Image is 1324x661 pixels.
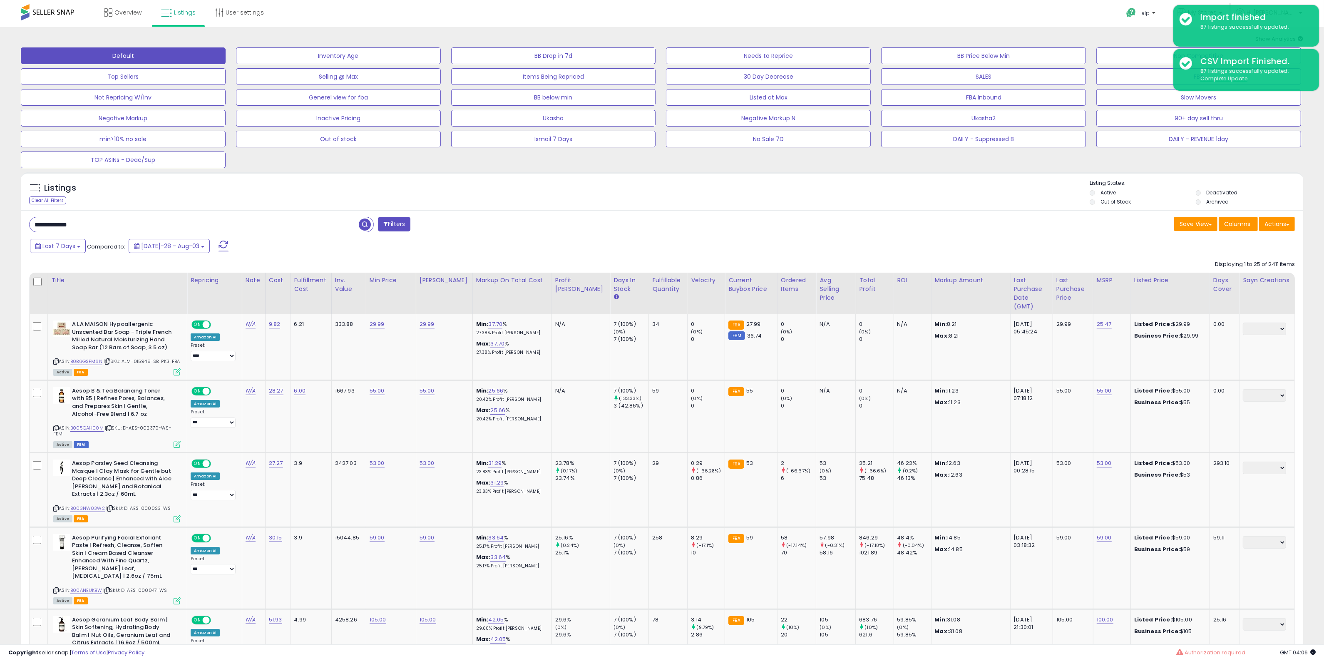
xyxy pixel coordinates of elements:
[1056,387,1087,395] div: 55.00
[246,276,262,285] div: Note
[781,534,816,542] div: 58
[246,616,256,624] a: N/A
[820,387,849,395] div: N/A
[691,328,703,335] small: (0%)
[614,321,648,328] div: 7 (100%)
[1134,460,1203,467] div: $53.00
[1096,89,1301,106] button: Slow Movers
[210,460,223,467] span: OFF
[476,407,545,422] div: %
[246,387,256,395] a: N/A
[728,321,744,330] small: FBA
[70,425,104,432] a: B005QAH00M
[53,460,70,476] img: 31B92W4huNL._SL40_.jpg
[1014,534,1046,549] div: [DATE] 03:18:32
[53,441,72,448] span: All listings currently available for purchase on Amazon
[53,387,181,447] div: ASIN:
[210,388,223,395] span: OFF
[747,332,762,340] span: 36.74
[488,534,504,542] a: 33.64
[781,328,792,335] small: (0%)
[820,475,855,482] div: 53
[488,616,504,624] a: 42.05
[897,276,928,285] div: ROI
[781,460,816,467] div: 2
[269,320,281,328] a: 9.82
[191,400,220,408] div: Amazon AI
[859,402,893,410] div: 0
[490,635,506,644] a: 42.05
[472,273,551,314] th: The percentage added to the cost of goods (COGS) that forms the calculator for Min & Max prices.
[44,182,76,194] h5: Listings
[191,472,220,480] div: Amazon AI
[451,47,656,64] button: BB Drop in 7d
[476,340,491,348] b: Max:
[859,475,893,482] div: 75.48
[1194,23,1313,31] div: 87 listings successfully updated.
[420,320,435,328] a: 29.99
[881,47,1086,64] button: BB Price Below Min
[897,387,925,395] div: N/A
[1100,198,1131,205] label: Out of Stock
[614,276,645,293] div: Days In Stock
[1097,387,1112,395] a: 55.00
[490,479,504,487] a: 31.29
[476,534,489,542] b: Min:
[21,131,226,147] button: min>10% no sale
[820,321,849,328] div: N/A
[1056,276,1090,302] div: Last Purchase Price
[728,331,745,340] small: FBM
[269,534,282,542] a: 30.15
[1014,276,1049,311] div: Last Purchase Date (GMT)
[74,441,89,448] span: FBM
[859,335,893,343] div: 0
[71,649,107,656] a: Terms of Use
[72,387,173,420] b: Aesop B & Tea Balancing Toner with B5 | Refines Pores, Balances, and Prepares Skin | Gentle, Alco...
[21,89,226,106] button: Not Repricing W/Inv
[859,321,893,328] div: 0
[1120,1,1164,27] a: Help
[53,387,70,404] img: 31TlmulT33L._SL40_.jpg
[555,387,604,395] div: N/A
[935,387,1004,395] p: 11.23
[1224,220,1250,228] span: Columns
[476,534,545,549] div: %
[1134,320,1172,328] b: Listed Price:
[451,110,656,127] button: Ukasha
[781,402,816,410] div: 0
[781,387,816,395] div: 0
[746,459,753,467] span: 53
[555,276,606,293] div: Profit [PERSON_NAME]
[72,534,173,582] b: Aesop Purifying Facial Exfoliant Paste | Refresh, Cleanse, Soften Skin | Cream Based Cleanser Enh...
[691,475,725,482] div: 0.86
[451,68,656,85] button: Items Being Repriced
[246,320,256,328] a: N/A
[555,460,610,467] div: 23.78%
[859,534,893,542] div: 846.29
[476,340,545,355] div: %
[104,358,180,365] span: | SKU: ALM-015948-SB-PK3-FBA
[897,475,931,482] div: 46.13%
[269,616,282,624] a: 51.93
[236,131,441,147] button: Out of stock
[370,387,385,395] a: 55.00
[236,68,441,85] button: Selling @ Max
[476,321,545,336] div: %
[561,467,577,474] small: (0.17%)
[555,475,610,482] div: 23.74%
[691,276,721,285] div: Velocity
[72,460,173,500] b: Aesop Parsley Seed Cleansing Masque | Clay Mask for Gentle but Deep Cleanse | Enhanced with Aloe ...
[666,110,871,127] button: Negative Markup N
[141,242,199,250] span: [DATE]-28 - Aug-03
[476,387,545,403] div: %
[614,328,625,335] small: (0%)
[746,320,761,328] span: 27.99
[614,387,648,395] div: 7 (100%)
[476,350,545,355] p: 27.38% Profit [PERSON_NAME]
[666,68,871,85] button: 30 Day Decrease
[614,293,619,301] small: Days In Stock.
[691,335,725,343] div: 0
[820,467,831,474] small: (0%)
[370,276,412,285] div: Min Price
[72,321,173,353] b: A LA MAISON Hypoallergenic Unscented Bar Soap - Triple French Milled Natural Moisturizing Hand So...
